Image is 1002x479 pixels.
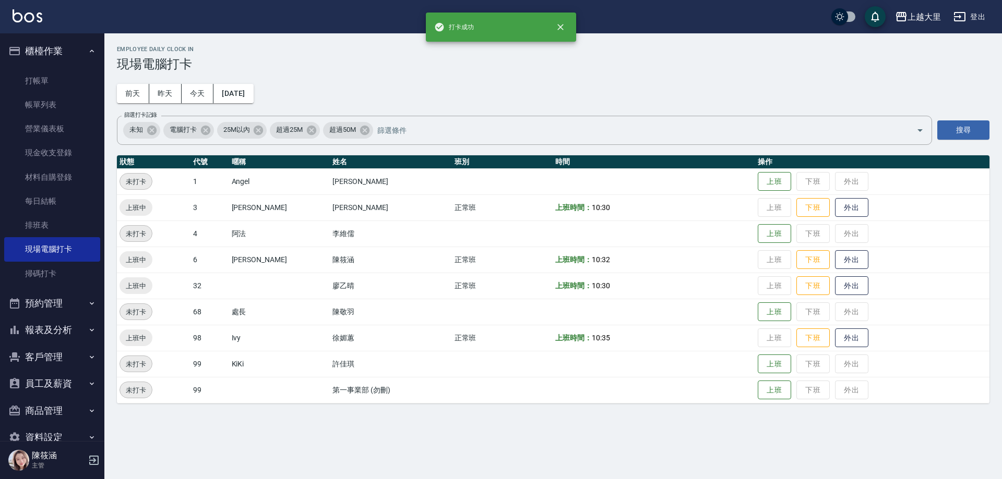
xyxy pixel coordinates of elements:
th: 班別 [452,155,553,169]
button: 外出 [835,328,868,348]
td: [PERSON_NAME] [330,168,451,194]
a: 排班表 [4,213,100,237]
a: 營業儀表板 [4,117,100,141]
span: 未打卡 [120,359,152,370]
button: 上班 [758,302,791,322]
a: 每日結帳 [4,189,100,213]
button: 預約管理 [4,290,100,317]
button: 上班 [758,354,791,374]
a: 帳單列表 [4,93,100,117]
div: 25M以內 [217,122,267,139]
a: 掃碼打卡 [4,262,100,286]
button: 報表及分析 [4,316,100,343]
h5: 陳筱涵 [32,450,85,461]
b: 上班時間： [555,203,592,212]
td: Ivy [229,325,330,351]
button: 資料設定 [4,424,100,451]
th: 代號 [190,155,229,169]
td: [PERSON_NAME] [330,194,451,220]
button: 下班 [796,328,830,348]
td: 98 [190,325,229,351]
h2: Employee Daily Clock In [117,46,989,53]
th: 時間 [553,155,755,169]
div: 上越大里 [908,10,941,23]
td: 99 [190,351,229,377]
span: 電腦打卡 [163,125,203,135]
td: 陳筱涵 [330,247,451,273]
button: 下班 [796,198,830,217]
button: 搜尋 [937,120,989,140]
td: 4 [190,220,229,247]
button: 外出 [835,198,868,217]
a: 打帳單 [4,69,100,93]
div: 超過50M [323,122,373,139]
span: 未知 [123,125,149,135]
td: 許佳琪 [330,351,451,377]
img: Person [8,450,29,471]
h3: 現場電腦打卡 [117,57,989,71]
span: 上班中 [120,333,152,343]
button: 上班 [758,380,791,400]
span: 10:30 [592,281,610,290]
td: 第一事業部 (勿刪) [330,377,451,403]
button: 外出 [835,250,868,269]
div: 未知 [123,122,160,139]
div: 電腦打卡 [163,122,214,139]
td: Angel [229,168,330,194]
button: 上班 [758,172,791,191]
span: 未打卡 [120,176,152,187]
span: 上班中 [120,254,152,265]
b: 上班時間： [555,334,592,342]
button: 上班 [758,224,791,243]
span: 10:30 [592,203,610,212]
button: 員工及薪資 [4,370,100,397]
td: [PERSON_NAME] [229,247,330,273]
span: 10:35 [592,334,610,342]
span: 上班中 [120,202,152,213]
button: 外出 [835,276,868,296]
div: 超過25M [270,122,320,139]
span: 超過25M [270,125,309,135]
button: [DATE] [213,84,253,103]
td: KiKi [229,351,330,377]
button: 下班 [796,250,830,269]
button: close [549,16,572,39]
span: 打卡成功 [434,22,474,32]
span: 25M以內 [217,125,256,135]
button: 今天 [182,84,214,103]
button: 下班 [796,276,830,296]
td: 阿法 [229,220,330,247]
td: 6 [190,247,229,273]
button: 前天 [117,84,149,103]
button: 上越大里 [891,6,945,28]
td: 68 [190,299,229,325]
td: 1 [190,168,229,194]
td: 處長 [229,299,330,325]
td: 正常班 [452,247,553,273]
span: 未打卡 [120,228,152,239]
td: 徐媚蕙 [330,325,451,351]
a: 材料自購登錄 [4,165,100,189]
span: 10:32 [592,255,610,264]
b: 上班時間： [555,255,592,264]
td: 陳敬羽 [330,299,451,325]
b: 上班時間： [555,281,592,290]
span: 未打卡 [120,306,152,317]
td: 廖乙晴 [330,273,451,299]
input: 篩選條件 [375,121,898,139]
td: 正常班 [452,325,553,351]
button: 客戶管理 [4,343,100,371]
td: 李維儒 [330,220,451,247]
span: 未打卡 [120,385,152,396]
button: 昨天 [149,84,182,103]
button: 櫃檯作業 [4,38,100,65]
td: 99 [190,377,229,403]
p: 主管 [32,461,85,470]
a: 現場電腦打卡 [4,237,100,261]
td: [PERSON_NAME] [229,194,330,220]
img: Logo [13,9,42,22]
th: 操作 [755,155,989,169]
th: 狀態 [117,155,190,169]
button: save [865,6,886,27]
button: 商品管理 [4,397,100,424]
